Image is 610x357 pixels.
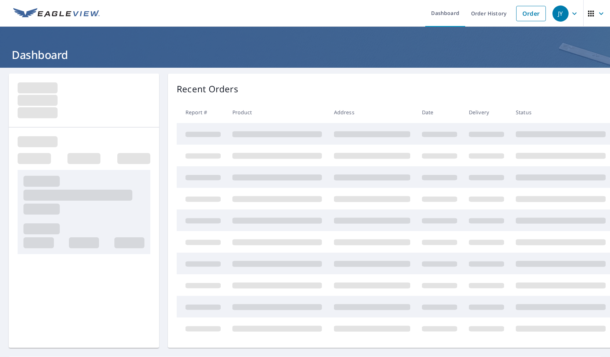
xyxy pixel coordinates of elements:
img: EV Logo [13,8,100,19]
th: Date [416,101,463,123]
th: Report # [177,101,227,123]
th: Delivery [463,101,510,123]
a: Order [516,6,546,21]
div: JY [552,5,569,22]
th: Address [328,101,416,123]
th: Product [227,101,328,123]
h1: Dashboard [9,47,601,62]
p: Recent Orders [177,82,238,96]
